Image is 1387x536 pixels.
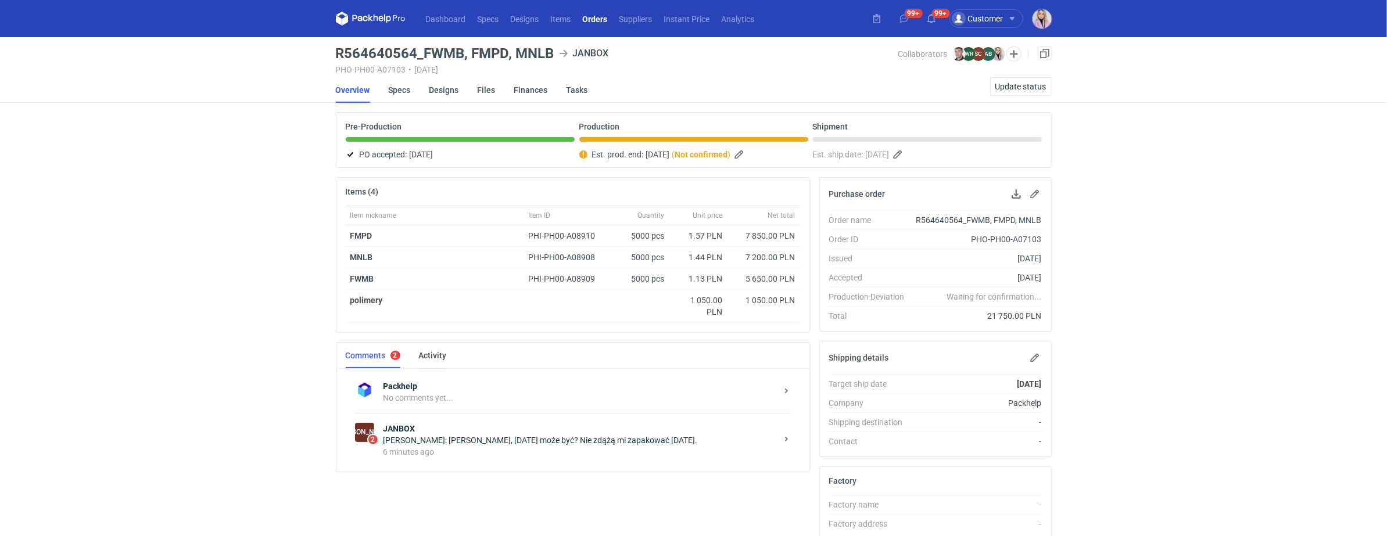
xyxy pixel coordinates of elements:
[866,148,890,161] span: [DATE]
[914,272,1042,283] div: [DATE]
[914,310,1042,322] div: 21 750.00 PLN
[829,378,914,390] div: Target ship date
[393,351,397,359] div: 2
[346,343,400,368] a: Comments2
[981,47,995,61] figcaption: AB
[336,77,370,103] a: Overview
[368,435,378,444] span: 2
[813,148,1042,161] div: Est. ship date:
[898,49,947,59] span: Collaborators
[472,12,505,26] a: Specs
[732,251,795,263] div: 7 200.00 PLN
[420,12,472,26] a: Dashboard
[1009,187,1023,201] button: Download PO
[829,310,914,322] div: Total
[1017,379,1041,388] strong: [DATE]
[336,12,406,26] svg: Packhelp Pro
[829,253,914,264] div: Issued
[346,122,402,131] p: Pre-Production
[716,12,761,26] a: Analytics
[829,397,914,409] div: Company
[355,423,374,442] div: JANBOX
[384,423,777,434] strong: JANBOX
[638,211,665,220] span: Quantity
[409,65,412,74] span: •
[384,380,777,392] strong: Packhelp
[336,65,898,74] div: PHO-PH00-A07103 [DATE]
[1033,9,1052,28] button: Klaudia Wiśniewska
[419,343,447,368] a: Activity
[672,150,675,159] em: (
[732,294,795,306] div: 1 050.00 PLN
[350,211,397,220] span: Item nickname
[350,296,383,305] strong: polimery
[728,150,731,159] em: )
[567,77,588,103] a: Tasks
[646,148,670,161] span: [DATE]
[1038,46,1052,60] a: Duplicate
[995,82,1046,91] span: Update status
[355,380,374,400] img: Packhelp
[478,77,496,103] a: Files
[829,416,914,428] div: Shipping destination
[529,251,607,263] div: PHI-PH00-A08908
[505,12,545,26] a: Designs
[579,122,620,131] p: Production
[914,416,1042,428] div: -
[693,211,723,220] span: Unit price
[732,230,795,242] div: 7 850.00 PLN
[674,273,723,285] div: 1.13 PLN
[829,214,914,226] div: Order name
[1028,351,1042,365] button: Edit shipping details
[1028,187,1042,201] button: Edit purchase order
[829,476,857,485] h2: Factory
[545,12,577,26] a: Items
[355,423,374,442] figcaption: [PERSON_NAME]
[922,9,941,28] button: 99+
[658,12,716,26] a: Instant Price
[614,12,658,26] a: Suppliers
[949,9,1033,28] button: Customer
[674,251,723,263] div: 1.44 PLN
[914,214,1042,226] div: R564640564_FWMB, FMPD, MNLB
[991,47,1005,61] img: Klaudia Wiśniewska
[611,225,669,247] div: 5000 pcs
[914,499,1042,510] div: -
[336,46,554,60] h3: R564640564_FWMB, FMPD, MNLB
[579,148,808,161] div: Est. prod. end:
[829,518,914,530] div: Factory address
[429,77,459,103] a: Designs
[768,211,795,220] span: Net total
[732,273,795,285] div: 5 650.00 PLN
[410,148,433,161] span: [DATE]
[952,47,966,61] img: Maciej Sikora
[384,434,777,446] div: [PERSON_NAME]: [PERSON_NAME], [DATE] może być? Nie zdążą mi zapakować [DATE].
[914,253,1042,264] div: [DATE]
[914,397,1042,409] div: Packhelp
[892,148,906,161] button: Edit estimated shipping date
[529,211,551,220] span: Item ID
[990,77,1052,96] button: Update status
[384,446,777,458] div: 6 minutes ago
[577,12,614,26] a: Orders
[674,230,723,242] div: 1.57 PLN
[914,436,1042,447] div: -
[529,230,607,242] div: PHI-PH00-A08910
[829,272,914,283] div: Accepted
[346,148,575,161] div: PO accepted:
[350,253,373,262] a: MNLB
[829,353,889,362] h2: Shipping details
[350,231,372,240] strong: FMPD
[947,291,1041,303] em: Waiting for confirmation...
[389,77,411,103] a: Specs
[829,499,914,510] div: Factory name
[611,247,669,268] div: 5000 pcs
[1006,46,1021,62] button: Edit collaborators
[559,46,609,60] div: JANBOX
[914,233,1042,245] div: PHO-PH00-A07103
[829,189,886,199] h2: Purchase order
[813,122,848,131] p: Shipment
[350,274,374,283] strong: FWMB
[384,392,777,404] div: No comments yet...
